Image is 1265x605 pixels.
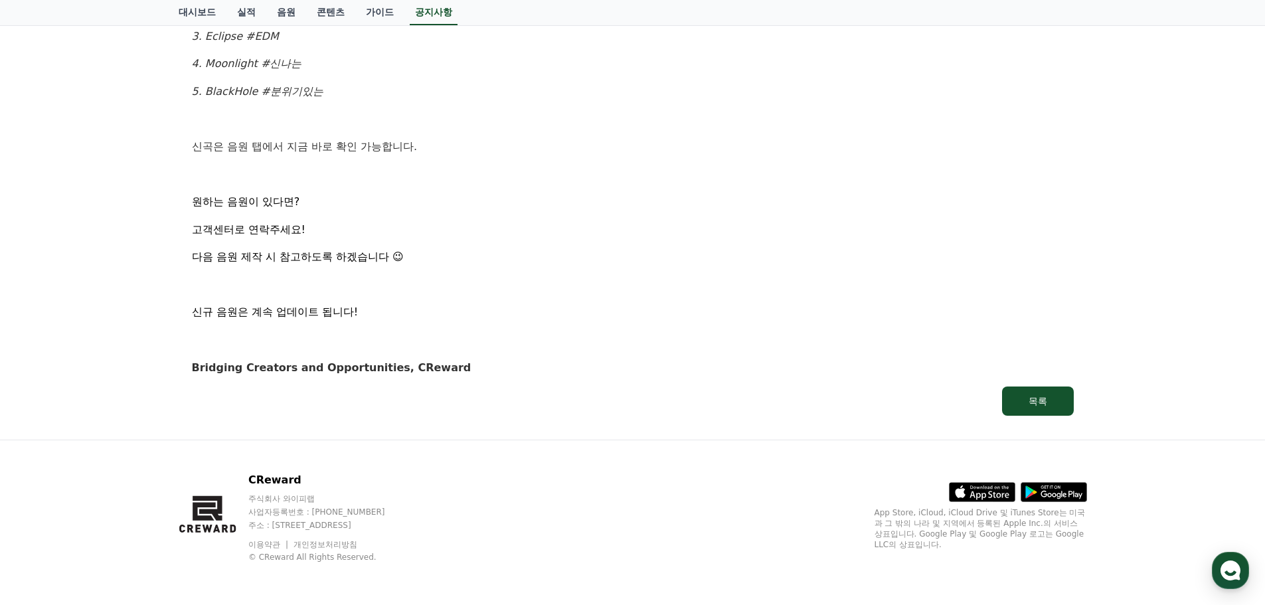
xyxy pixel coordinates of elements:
[248,493,410,504] p: 주식회사 와이피랩
[205,441,221,452] span: 설정
[294,540,357,549] a: 개인정보처리방침
[122,442,137,452] span: 대화
[248,540,290,549] a: 이용약관
[42,441,50,452] span: 홈
[248,552,410,562] p: © CReward All Rights Reserved.
[192,195,300,208] span: 원하는 음원이 있다면?
[192,305,359,318] span: 신규 음원은 계속 업데이트 됩니다!
[1029,394,1047,408] div: 목록
[192,361,471,374] strong: Bridging Creators and Opportunities, CReward
[192,250,404,263] span: 다음 음원 제작 시 참고하도록 하겠습니다 😉
[1002,387,1074,416] button: 목록
[4,421,88,454] a: 홈
[192,30,279,43] em: 3. Eclipse #EDM
[192,57,302,70] em: 4. Moonlight #신나는
[192,85,323,98] em: 5. BlackHole #분위기있는
[248,472,410,488] p: CReward
[875,507,1087,550] p: App Store, iCloud, iCloud Drive 및 iTunes Store는 미국과 그 밖의 나라 및 지역에서 등록된 Apple Inc.의 서비스 상표입니다. Goo...
[192,138,1074,155] p: 신곡은 음원 탭에서 지금 바로 확인 가능합니다.
[192,223,306,236] span: 고객센터로 연락주세요!
[248,507,410,517] p: 사업자등록번호 : [PHONE_NUMBER]
[248,520,410,531] p: 주소 : [STREET_ADDRESS]
[171,421,255,454] a: 설정
[192,387,1074,416] a: 목록
[88,421,171,454] a: 대화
